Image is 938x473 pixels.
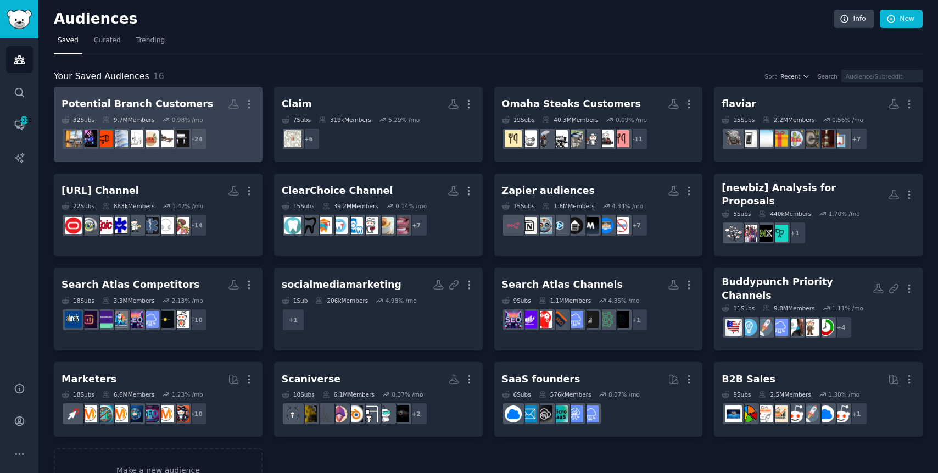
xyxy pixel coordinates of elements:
div: Search Atlas Competitors [62,278,199,292]
div: 2.5M Members [758,391,811,398]
a: ClearChoice Channel15Subs39.2MMembers0.14% /mo+7Allon4ImplantDenturesFoodPornfoodaskdentistsTeeth... [274,174,483,257]
div: 15 Sub s [282,202,315,210]
img: seo_saas [582,311,599,328]
span: Curated [94,36,121,46]
input: Audience/Subreddit [841,70,923,82]
div: Claim [282,97,312,111]
img: Scotch [725,130,742,147]
div: 4.98 % /mo [386,297,417,304]
div: 4.35 % /mo [608,297,640,304]
div: 18 Sub s [62,297,94,304]
img: BBQ [551,130,568,147]
img: nocode [612,217,629,234]
div: + 1 [783,221,806,244]
img: SEO_Digital_Marketing [126,311,143,328]
div: Search [818,73,838,80]
img: B2BSaaS [817,405,834,422]
img: Notion [520,217,537,234]
img: food [361,217,378,234]
img: salesdevelopment [833,405,850,422]
img: 3Dprinting [361,405,378,422]
div: 0.56 % /mo [832,116,863,124]
img: ManicTime [817,319,834,336]
img: B2BSaaS [505,405,522,422]
div: 1.11 % /mo [832,304,863,312]
img: LiDAR [315,405,332,422]
a: Potential Branch Customers32Subs9.7MMembers0.98% /mo+24StandingDeskfurnitureinteriordecoratingInt... [54,87,263,162]
h2: Audiences [54,10,834,28]
a: Search Atlas Competitors18Subs3.3MMembers2.13% /mo+10localseowhatsnewinSEOSaaSSEO_Digital_Marketi... [54,268,263,350]
img: SaaS_Email_Marketing [520,405,537,422]
img: socialmedia [172,405,189,422]
button: Recent [780,73,810,80]
img: Affiliatemarketing [96,405,113,422]
div: ClearChoice Channel [282,184,393,198]
div: 576k Members [539,391,591,398]
div: 39.2M Members [322,202,378,210]
div: + 1 [625,308,648,331]
img: blender [346,405,363,422]
img: rum [786,130,803,147]
img: Parseur [551,217,568,234]
img: SaaS [582,405,599,422]
img: SaaSSales [566,405,583,422]
img: microsaas [551,405,568,422]
img: Lawyertalk [597,130,614,147]
img: humanresources [802,319,819,336]
img: cognac [817,130,834,147]
img: TechSEO [535,311,552,328]
img: GummySearch logo [7,10,32,29]
img: DentalHygiene [284,217,302,234]
a: Omaha Steaks Customers19Subs40.3MMembers0.09% /mo+11GirlDinnerLawyertalkpelletgrillswebergrillsBB... [494,87,703,162]
div: 32 Sub s [62,116,94,124]
img: askdentists [346,217,363,234]
img: SEO [142,405,159,422]
div: 0.14 % /mo [395,202,427,210]
div: B2B Sales [722,372,775,386]
img: Allon4ImplantDentures [392,217,409,234]
img: emergencymedicine [142,217,159,234]
img: smoking [535,130,552,147]
img: AncestryDNA [756,225,773,242]
a: Scaniverse10Subs6.1MMembers0.37% /mo+23DModellingTutorialaugmentedreality3Dprintingblender3Dmodel... [274,362,483,437]
a: [newbiz] Analysis for Proposals5Subs440kMembers1.70% /mo+1AncestryAncestryDNAAgingParentsGenealogy [714,174,923,257]
div: 440k Members [758,210,811,218]
div: + 14 [185,214,208,237]
img: Sciatica [111,130,128,147]
div: 2.2M Members [762,116,814,124]
div: 9.8M Members [762,304,814,312]
div: 19 Sub s [502,116,535,124]
div: Buddypunch Priority Channels [722,275,873,302]
div: + 6 [297,127,320,151]
img: startups [802,405,819,422]
img: AiForSmallBusiness [612,311,629,328]
img: mailScript [582,217,599,234]
img: GirlDinner [612,130,629,147]
img: Ancestry [771,225,788,242]
img: cocktails [833,130,850,147]
img: FoodPorn [377,217,394,234]
a: B2B Sales9Subs2.5MMembers1.30% /mo+1salesdevelopmentB2BSaaSstartupssalessalestechniquesb2b_salesB... [714,362,923,437]
img: ClassActionLawsuitUSA [284,130,302,147]
div: 1.30 % /mo [828,391,859,398]
a: Claim7Subs319kMembers5.29% /mo+6ClassActionLawsuitUSA [274,87,483,162]
img: topaitools [597,311,614,328]
img: obgyn_docs [157,217,174,234]
img: sales [786,405,803,422]
div: 8.07 % /mo [608,391,640,398]
span: Your Saved Audiences [54,70,149,84]
div: + 2 [405,402,428,425]
img: digital_marketing [126,405,143,422]
img: webergrills [566,130,583,147]
div: + 4 [829,316,852,339]
div: + 7 [625,214,648,237]
a: Saved [54,32,82,54]
div: 0.98 % /mo [172,116,203,124]
div: 1.42 % /mo [172,202,203,210]
div: 0.09 % /mo [616,116,647,124]
img: 3DModellingTutorial [392,405,409,422]
div: + 24 [185,127,208,151]
img: GiftIdeas [771,130,788,147]
img: Teethcare [331,217,348,234]
a: flaviar15Subs2.2MMembers0.56% /mo+7cocktailscognactequilarumGiftIdeasvodkaalcoholScotch [714,87,923,162]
